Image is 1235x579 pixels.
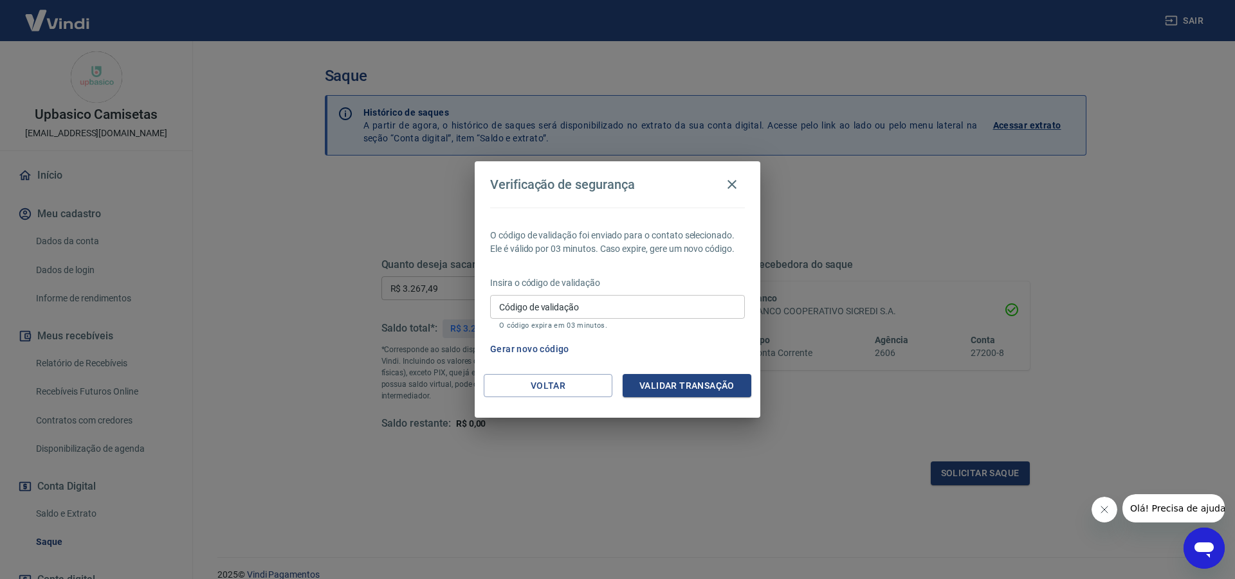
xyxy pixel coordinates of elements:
[1184,528,1225,569] iframe: Botão para abrir a janela de mensagens
[490,276,745,290] p: Insira o código de validação
[1122,494,1225,522] iframe: Mensagem da empresa
[485,337,574,361] button: Gerar novo código
[1092,497,1117,522] iframe: Fechar mensagem
[484,374,612,398] button: Voltar
[8,9,108,19] span: Olá! Precisa de ajuda?
[490,229,745,256] p: O código de validação foi enviado para o contato selecionado. Ele é válido por 03 minutos. Caso e...
[490,177,635,192] h4: Verificação de segurança
[499,321,736,330] p: O código expira em 03 minutos.
[623,374,751,398] button: Validar transação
